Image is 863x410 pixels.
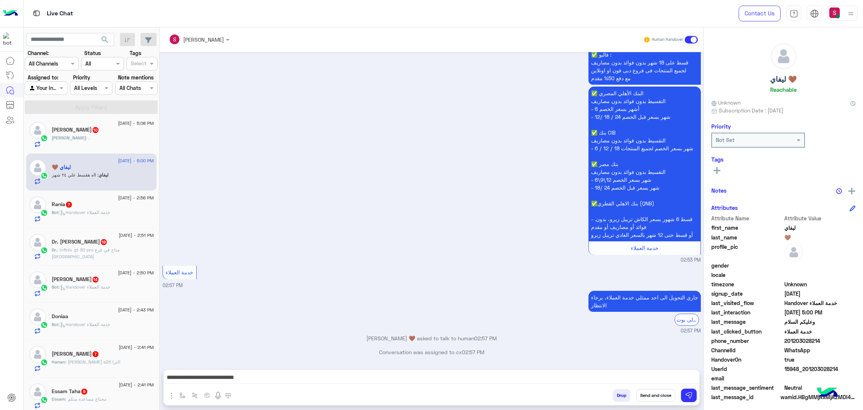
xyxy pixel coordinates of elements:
span: null [784,262,856,269]
span: [DATE] - 2:56 PM [118,195,154,201]
img: WhatsApp [40,135,48,142]
span: Handover خدمة العملاء [784,299,856,307]
span: phone_number [711,337,783,345]
h5: ليفاي 🤎 [52,164,71,171]
span: . [86,135,90,141]
span: Hanan [52,359,65,365]
label: Note mentions [118,73,154,81]
p: Live Chat [47,9,73,19]
img: defaultAdmin.png [29,122,46,139]
span: 0 [784,384,856,392]
span: 201203028214 [784,337,856,345]
span: [DATE] - 2:50 PM [118,269,154,276]
span: [PERSON_NAME] [52,135,86,141]
span: locale [711,271,783,279]
img: defaultAdmin.png [771,43,796,69]
img: select flow [179,392,185,398]
span: last_message_sentiment [711,384,783,392]
span: signup_date [711,290,783,298]
span: 2 [784,346,856,354]
span: 14 [93,277,99,283]
span: وعليكم السلام [784,318,856,326]
img: userImage [829,7,840,18]
span: last_visited_flow [711,299,783,307]
span: [DATE] - 2:41 PM [119,344,154,351]
img: tab [790,9,798,18]
img: send message [685,392,693,399]
h5: Dr. Ahmed Ewees [52,239,108,245]
h5: Doniaa [52,313,68,320]
span: 9 [81,389,87,395]
img: send attachment [167,391,176,400]
h5: Essam Taha [52,388,88,395]
span: [DATE] - 2:51 PM [119,232,154,239]
h5: Mohamed Ali [52,276,99,283]
img: profile [846,9,856,18]
img: defaultAdmin.png [29,234,46,251]
img: notes [836,188,842,194]
img: defaultAdmin.png [29,383,46,400]
img: hulul-logo.png [814,380,841,406]
a: tab [786,6,801,21]
span: Bot [52,322,59,327]
img: WhatsApp [40,247,48,254]
span: HandoverOn [711,356,783,364]
img: WhatsApp [40,396,48,404]
button: Send and close [636,389,675,402]
span: ليفاي [784,224,856,232]
span: ااه هقسط علي ٢٤ شهر [52,172,99,178]
p: 28/8/2025, 2:57 PM [588,291,701,312]
button: select flow [176,389,189,401]
img: defaultAdmin.png [784,243,803,262]
span: email [711,374,783,382]
span: infinix gt 30 pro متاح في فرع المنصورة [52,247,119,259]
span: search [100,35,109,44]
h5: ليفاي 🤎 [770,75,797,84]
span: سامسونج s25 الترا [65,359,120,365]
span: wamid.HBgMMjAxMjAzMDI4MjE0FQIAEhggQUMzRTE2RjE1QzNBQTQzMjZCNjQ0QzBBQzRFMEQ0REIA [781,393,856,401]
h5: Hanan Farouk [52,351,99,357]
img: defaultAdmin.png [29,159,46,176]
img: 1403182699927242 [3,33,16,46]
button: Drop [613,389,630,402]
img: defaultAdmin.png [29,196,46,213]
span: 19 [101,239,107,245]
span: timezone [711,280,783,288]
button: create order [201,389,214,401]
button: search [96,33,114,49]
span: 10 [93,127,99,133]
span: [DATE] - 5:00 PM [118,157,154,164]
span: Essam [52,396,65,402]
span: Unknown [784,280,856,288]
span: profile_pic [711,243,783,260]
span: 02:57 PM [462,349,484,355]
p: Conversation was assigned to cx [163,348,701,356]
p: [PERSON_NAME] 🤎 asked to talk to human [163,334,701,342]
span: ليفاي [99,172,109,178]
span: خدمة العملاء [784,328,856,335]
h6: Tags [711,156,856,163]
span: 7 [93,351,99,357]
span: last_name [711,233,783,241]
img: send voice note [214,391,222,400]
span: Dr. [52,247,57,253]
img: make a call [225,393,231,399]
img: add [848,188,855,195]
h6: Priority [711,123,731,130]
h6: Attributes [711,204,738,211]
span: 🤎 [784,233,856,241]
label: Priority [73,73,90,81]
span: 02:57 PM [474,335,497,341]
span: last_message [711,318,783,326]
span: 7 [66,202,72,208]
a: Contact Us [739,6,781,21]
label: Channel: [28,49,49,57]
img: Trigger scenario [192,392,198,398]
img: tab [32,9,41,18]
img: defaultAdmin.png [29,308,46,325]
img: WhatsApp [40,284,48,292]
span: last_clicked_button [711,328,783,335]
label: Assigned to: [28,73,58,81]
span: Bot [52,284,59,290]
span: Subscription Date : [DATE] [719,106,784,114]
